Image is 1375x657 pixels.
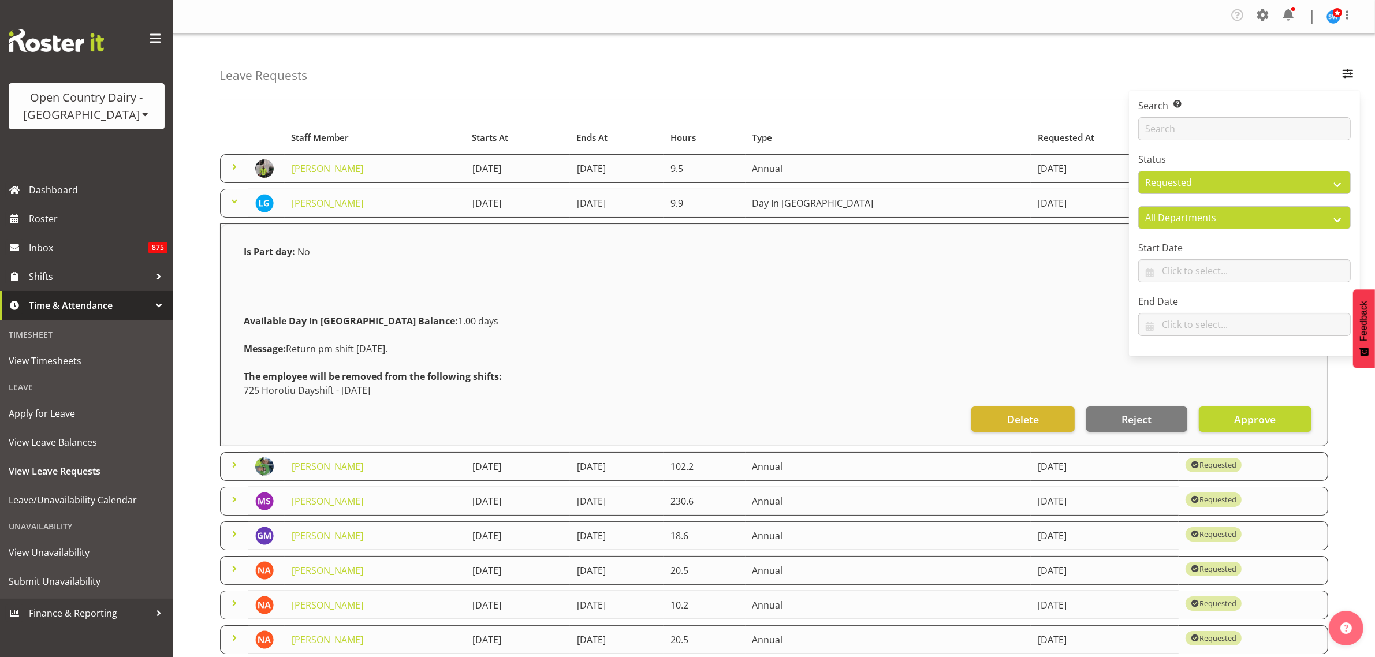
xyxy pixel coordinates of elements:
[746,625,1031,654] td: Annual
[570,591,664,619] td: [DATE]
[292,633,363,646] a: [PERSON_NAME]
[472,131,564,144] div: Starts At
[1326,10,1340,24] img: steve-webb8258.jpg
[255,194,274,212] img: len-grace11235.jpg
[3,538,170,567] a: View Unavailability
[746,556,1031,585] td: Annual
[29,268,150,285] span: Shifts
[664,521,745,550] td: 18.6
[664,487,745,516] td: 230.6
[255,527,274,545] img: glenn-mcpherson10151.jpg
[29,181,167,199] span: Dashboard
[3,375,170,399] div: Leave
[1138,99,1351,113] label: Search
[3,399,170,428] a: Apply for Leave
[664,452,745,481] td: 102.2
[244,370,502,383] strong: The employee will be removed from the following shifts:
[664,189,745,218] td: 9.9
[255,630,274,649] img: nick-adlington9996.jpg
[29,297,150,314] span: Time & Attendance
[219,69,307,82] h4: Leave Requests
[465,154,570,183] td: [DATE]
[1199,406,1311,432] button: Approve
[9,405,165,422] span: Apply for Leave
[1031,154,1178,183] td: [DATE]
[9,573,165,590] span: Submit Unavailability
[237,307,1311,335] div: 1.00 days
[291,131,459,144] div: Staff Member
[465,591,570,619] td: [DATE]
[9,544,165,561] span: View Unavailability
[255,457,274,476] img: casey-leonard878990e35a367874541f88119341483c.png
[255,492,274,510] img: manjinder-singh9511.jpg
[1191,492,1236,506] div: Requested
[1138,294,1351,308] label: End Date
[292,529,363,542] a: [PERSON_NAME]
[1031,452,1178,481] td: [DATE]
[465,189,570,218] td: [DATE]
[9,29,104,52] img: Rosterit website logo
[752,131,1024,144] div: Type
[255,159,274,178] img: nev-brewstere2ff2324a5d73743b4d82e174d067d2e.png
[3,346,170,375] a: View Timesheets
[237,335,1311,363] div: Return pm shift [DATE].
[29,210,167,227] span: Roster
[570,521,664,550] td: [DATE]
[1336,63,1360,88] button: Filter Employees
[292,162,363,175] a: [PERSON_NAME]
[746,189,1031,218] td: Day In [GEOGRAPHIC_DATA]
[746,487,1031,516] td: Annual
[244,342,286,355] strong: Message:
[1121,412,1152,427] span: Reject
[244,245,295,258] strong: Is Part day:
[3,457,170,486] a: View Leave Requests
[1234,412,1276,427] span: Approve
[292,599,363,611] a: [PERSON_NAME]
[255,596,274,614] img: nick-adlington9996.jpg
[576,131,657,144] div: Ends At
[1138,259,1351,282] input: Click to select...
[1138,117,1351,140] input: Search
[570,487,664,516] td: [DATE]
[1031,625,1178,654] td: [DATE]
[465,625,570,654] td: [DATE]
[746,591,1031,619] td: Annual
[3,428,170,457] a: View Leave Balances
[3,323,170,346] div: Timesheet
[9,352,165,369] span: View Timesheets
[971,406,1074,432] button: Delete
[1007,412,1039,427] span: Delete
[1031,487,1178,516] td: [DATE]
[746,452,1031,481] td: Annual
[1191,596,1236,610] div: Requested
[465,556,570,585] td: [DATE]
[1031,521,1178,550] td: [DATE]
[255,561,274,580] img: nick-adlington9996.jpg
[1038,131,1172,144] div: Requested At
[3,486,170,514] a: Leave/Unavailability Calendar
[244,315,458,327] strong: Available Day In [GEOGRAPHIC_DATA] Balance:
[664,625,745,654] td: 20.5
[1353,289,1375,368] button: Feedback - Show survey
[1191,527,1236,541] div: Requested
[1191,562,1236,576] div: Requested
[570,556,664,585] td: [DATE]
[664,556,745,585] td: 20.5
[570,189,664,218] td: [DATE]
[1138,241,1351,255] label: Start Date
[292,495,363,507] a: [PERSON_NAME]
[292,460,363,473] a: [PERSON_NAME]
[292,197,363,210] a: [PERSON_NAME]
[664,591,745,619] td: 10.2
[1191,458,1236,472] div: Requested
[9,462,165,480] span: View Leave Requests
[29,604,150,622] span: Finance & Reporting
[1031,556,1178,585] td: [DATE]
[1138,152,1351,166] label: Status
[465,487,570,516] td: [DATE]
[746,154,1031,183] td: Annual
[292,564,363,577] a: [PERSON_NAME]
[9,491,165,509] span: Leave/Unavailability Calendar
[1191,631,1236,645] div: Requested
[297,245,310,258] span: No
